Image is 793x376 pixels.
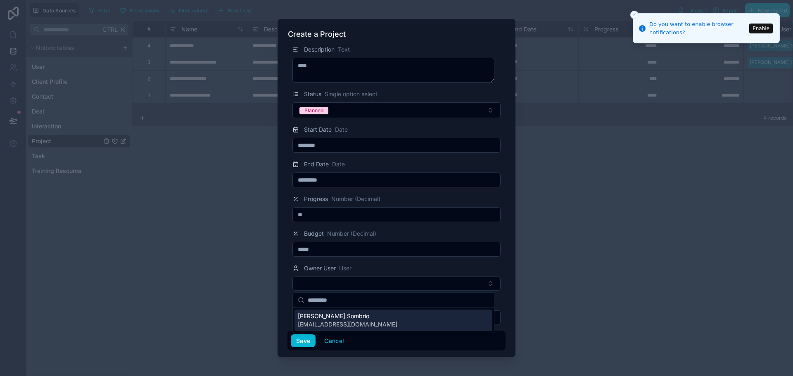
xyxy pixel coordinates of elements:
[327,229,376,238] span: Number (Decimal)
[291,334,316,348] button: Save
[298,320,397,329] span: [EMAIL_ADDRESS][DOMAIN_NAME]
[292,102,501,118] button: Select Button
[304,229,324,238] span: Budget
[304,195,328,203] span: Progress
[749,24,773,33] button: Enable
[339,264,351,272] span: User
[304,125,332,134] span: Start Date
[298,312,397,320] span: [PERSON_NAME] Sombrio
[331,195,380,203] span: Number (Decimal)
[304,45,335,54] span: Description
[335,125,348,134] span: Date
[630,11,639,19] button: Close toast
[649,20,747,36] div: Do you want to enable browser notifications?
[304,90,321,98] span: Status
[319,334,349,348] button: Cancel
[325,90,378,98] span: Single option select
[304,107,323,114] div: Planned
[304,264,336,272] span: Owner User
[304,160,329,168] span: End Date
[332,160,345,168] span: Date
[292,277,501,291] button: Select Button
[338,45,350,54] span: Text
[288,29,346,39] h3: Create a Project
[293,308,494,333] div: Suggestions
